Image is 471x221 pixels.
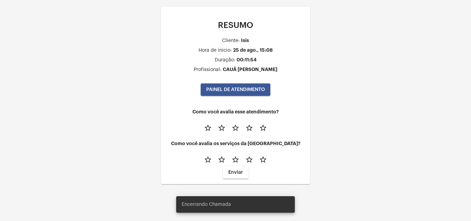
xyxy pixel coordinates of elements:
div: CAUÃ [PERSON_NAME] [223,67,277,72]
button: Enviar [223,166,249,179]
div: Duração: [215,58,235,63]
div: Profissional: [194,67,221,72]
span: PAINEL DE ATENDIMENTO [206,87,265,92]
span: Encerrando Chamada [182,201,231,208]
mat-icon: star_border [204,124,212,132]
mat-icon: star_border [245,155,253,164]
mat-icon: star_border [218,124,226,132]
span: Enviar [228,170,243,175]
h4: Como você avalia esse atendimento? [167,109,304,114]
h4: Como você avalia os serviços da [GEOGRAPHIC_DATA]? [167,141,304,146]
mat-icon: star_border [204,155,212,164]
mat-icon: star_border [245,124,253,132]
mat-icon: star_border [231,155,240,164]
mat-icon: star_border [231,124,240,132]
button: PAINEL DE ATENDIMENTO [201,83,270,96]
div: 25 de ago., 15:08 [233,48,273,53]
mat-icon: star_border [218,155,226,164]
div: 00:11:54 [237,57,257,62]
div: Cliente: [222,38,240,43]
p: RESUMO [167,21,304,30]
mat-icon: star_border [259,155,267,164]
div: Hora de inicio: [199,48,232,53]
mat-icon: star_border [259,124,267,132]
div: Isis [241,38,249,43]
